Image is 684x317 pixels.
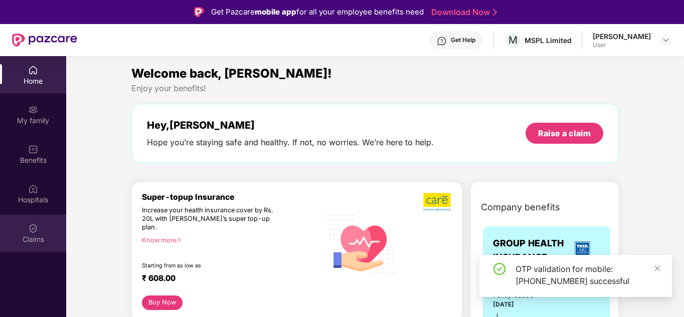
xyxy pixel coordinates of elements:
[493,7,497,18] img: Stroke
[28,65,38,75] img: svg+xml;base64,PHN2ZyBpZD0iSG9tZSIgeG1sbnM9Imh0dHA6Ly93d3cudzMub3JnLzIwMDAvc3ZnIiB3aWR0aD0iMjAiIG...
[28,105,38,115] img: svg+xml;base64,PHN2ZyB3aWR0aD0iMjAiIGhlaWdodD0iMjAiIHZpZXdCb3g9IjAgMCAyMCAyMCIgZmlsbD0ibm9uZSIgeG...
[431,7,494,18] a: Download Now
[28,144,38,154] img: svg+xml;base64,PHN2ZyBpZD0iQmVuZWZpdHMiIHhtbG5zPSJodHRwOi8vd3d3LnczLm9yZy8yMDAwL3N2ZyIgd2lkdGg9Ij...
[211,6,424,18] div: Get Pazcare for all your employee benefits need
[538,128,591,139] div: Raise a claim
[147,137,434,148] div: Hope you’re staying safe and healthy. If not, no worries. We’re here to help.
[516,263,660,287] div: OTP validation for mobile: [PHONE_NUMBER] successful
[569,237,596,264] img: insurerLogo
[323,204,401,283] img: svg+xml;base64,PHN2ZyB4bWxucz0iaHR0cDovL3d3dy53My5vcmcvMjAwMC9zdmciIHhtbG5zOnhsaW5rPSJodHRwOi8vd3...
[142,295,183,310] button: Buy Now
[593,32,651,41] div: [PERSON_NAME]
[194,7,204,17] img: Logo
[12,34,77,47] img: New Pazcare Logo
[493,236,564,265] span: GROUP HEALTH INSURANCE
[508,34,518,46] span: M
[525,36,572,45] div: MSPL Limited
[142,206,279,232] div: Increase your health insurance cover by Rs. 20L with [PERSON_NAME]’s super top-up plan.
[437,36,447,46] img: svg+xml;base64,PHN2ZyBpZD0iSGVscC0zMngzMiIgeG1sbnM9Imh0dHA6Ly93d3cudzMub3JnLzIwMDAvc3ZnIiB3aWR0aD...
[131,66,332,81] span: Welcome back, [PERSON_NAME]!
[142,236,317,243] div: Know more
[142,273,313,285] div: ₹ 608.00
[142,262,280,269] div: Starting from as low as
[654,265,661,272] span: close
[593,41,651,49] div: User
[493,263,505,275] span: check-circle
[142,192,323,202] div: Super-topup Insurance
[28,184,38,194] img: svg+xml;base64,PHN2ZyBpZD0iSG9zcGl0YWxzIiB4bWxucz0iaHR0cDovL3d3dy53My5vcmcvMjAwMC9zdmciIHdpZHRoPS...
[147,119,434,131] div: Hey, [PERSON_NAME]
[28,223,38,233] img: svg+xml;base64,PHN2ZyBpZD0iQ2xhaW0iIHhtbG5zPSJodHRwOi8vd3d3LnczLm9yZy8yMDAwL3N2ZyIgd2lkdGg9IjIwIi...
[177,237,182,243] span: right
[451,36,475,44] div: Get Help
[131,83,619,94] div: Enjoy your benefits!
[662,36,670,44] img: svg+xml;base64,PHN2ZyBpZD0iRHJvcGRvd24tMzJ4MzIiIHhtbG5zPSJodHRwOi8vd3d3LnczLm9yZy8yMDAwL3N2ZyIgd2...
[481,200,560,214] span: Company benefits
[493,300,514,308] span: [DATE]
[423,192,452,211] img: b5dec4f62d2307b9de63beb79f102df3.png
[255,7,296,17] strong: mobile app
